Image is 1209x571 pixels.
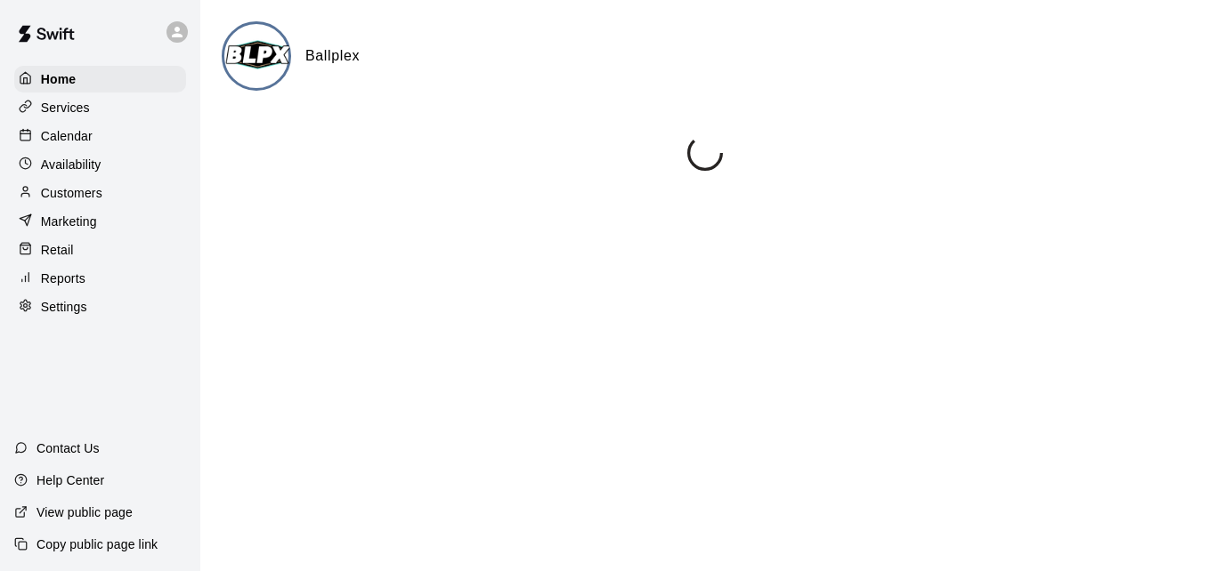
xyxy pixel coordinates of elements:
[41,184,102,202] p: Customers
[14,94,186,121] a: Services
[37,535,158,553] p: Copy public page link
[41,298,87,316] p: Settings
[14,151,186,178] a: Availability
[14,265,186,292] a: Reports
[14,237,186,263] a: Retail
[14,180,186,206] a: Customers
[37,503,133,521] p: View public page
[14,208,186,235] a: Marketing
[224,24,291,91] img: Ballplex logo
[41,213,97,230] p: Marketing
[41,241,74,259] p: Retail
[14,123,186,149] a: Calendar
[41,70,77,88] p: Home
[41,156,101,173] p: Availability
[14,294,186,320] a: Settings
[37,471,104,489] p: Help Center
[37,439,100,457] p: Contact Us
[305,44,360,68] h6: Ballplex
[41,269,85,287] p: Reports
[41,99,90,117] p: Services
[41,127,93,145] p: Calendar
[14,66,186,92] a: Home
